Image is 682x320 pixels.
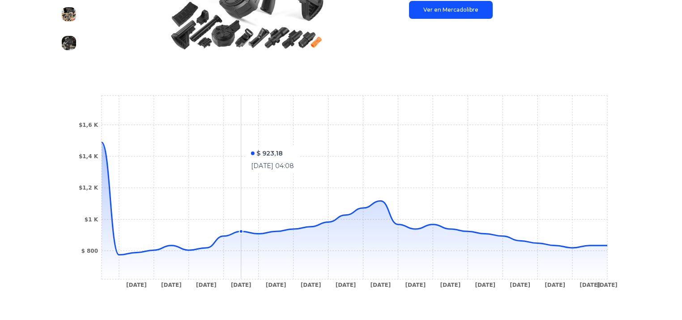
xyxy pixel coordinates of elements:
tspan: [DATE] [440,282,460,288]
tspan: [DATE] [475,282,495,288]
tspan: [DATE] [126,282,147,288]
tspan: [DATE] [545,282,565,288]
tspan: [DATE] [196,282,217,288]
tspan: $1,6 K [79,122,98,128]
tspan: [DATE] [371,282,391,288]
tspan: [DATE] [580,282,600,288]
tspan: [DATE] [266,282,286,288]
a: Ver en Mercadolibre [409,1,493,19]
img: Pistola De Hidrogel M4 Lanzador Gel Automática Con Láser 1:1 [62,7,76,22]
tspan: [DATE] [301,282,321,288]
tspan: $1,2 K [79,185,98,191]
tspan: [DATE] [336,282,356,288]
tspan: [DATE] [405,282,426,288]
tspan: [DATE] [510,282,530,288]
tspan: $ 800 [81,248,98,254]
tspan: [DATE] [231,282,251,288]
tspan: $1 K [85,216,98,223]
img: Pistola De Hidrogel M4 Lanzador Gel Automática Con Láser 1:1 [62,36,76,50]
tspan: $1,4 K [79,153,98,160]
tspan: [DATE] [597,282,618,288]
tspan: [DATE] [161,282,182,288]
